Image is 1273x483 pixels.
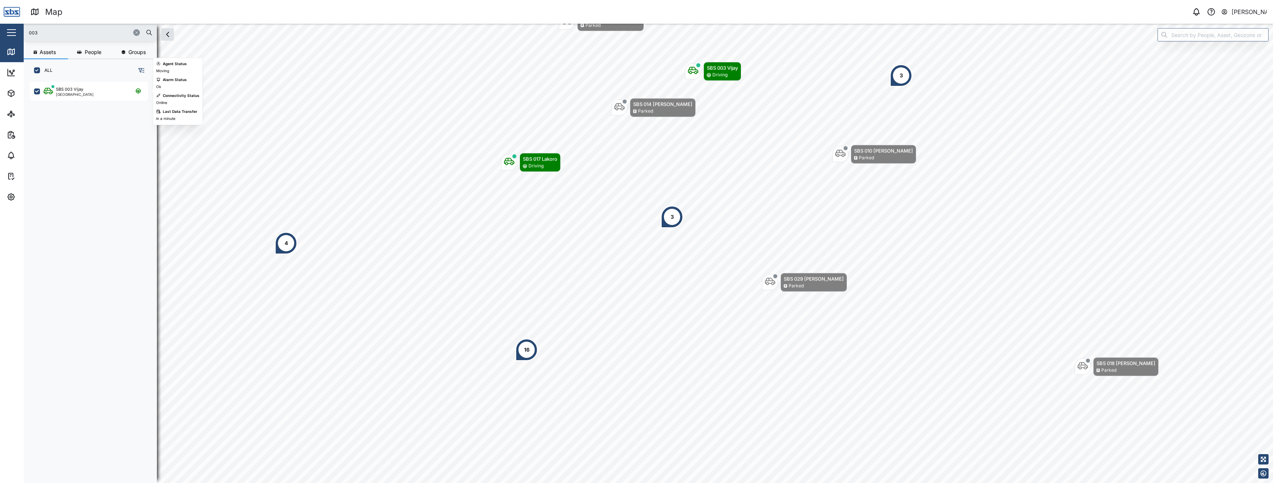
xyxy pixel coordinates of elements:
div: Map marker [501,153,561,172]
div: Tasks [19,172,40,180]
div: 3 [671,213,674,221]
div: [PERSON_NAME] [1232,7,1267,17]
div: Driving [528,162,544,170]
div: SBS 029 [PERSON_NAME] [784,275,844,282]
div: SBS 017 Lakoro [523,155,557,162]
div: Map marker [762,273,847,292]
div: Map marker [832,145,916,164]
div: Map marker [661,206,683,228]
div: Moving [156,68,169,74]
label: ALL [40,67,53,73]
div: Ok [156,84,161,90]
div: 4 [285,239,288,247]
div: Dashboard [19,68,53,77]
div: Parked [789,282,804,289]
div: Map marker [275,232,297,254]
div: Sites [19,110,37,118]
div: in a minute [156,116,175,122]
div: Parked [1101,367,1116,374]
div: Online [156,100,167,106]
div: SBS 010 [PERSON_NAME] [854,147,913,154]
div: Reports [19,131,44,139]
div: Map marker [611,98,696,117]
button: [PERSON_NAME] [1221,7,1267,17]
div: Alarms [19,151,42,160]
span: People [85,50,101,55]
div: Parked [638,108,653,115]
input: Search assets or drivers [28,27,152,38]
img: Main Logo [4,4,20,20]
div: Assets [19,89,42,97]
div: Parked [585,22,601,29]
div: Map marker [890,64,912,87]
span: Groups [128,50,146,55]
div: Map [19,48,36,56]
div: Map marker [1075,357,1159,376]
div: grid [30,79,157,477]
div: [GEOGRAPHIC_DATA] [56,93,94,96]
div: Connectivity Status [163,93,199,99]
div: 16 [524,346,530,354]
div: SBS 018 [PERSON_NAME] [1096,359,1155,367]
div: Last Data Transfer [163,109,197,115]
div: SBS 003 Vijay [56,86,83,93]
input: Search by People, Asset, Geozone or Place [1158,28,1269,41]
div: Driving [712,71,728,78]
canvas: Map [24,24,1273,483]
div: 3 [900,71,903,80]
div: SBS 014 [PERSON_NAME] [633,100,692,108]
div: Alarm Status [163,77,187,83]
div: Settings [19,193,46,201]
div: Parked [859,154,874,161]
div: Map marker [515,339,538,361]
div: SBS 003 Vijay [707,64,738,71]
span: Assets [40,50,56,55]
div: Map [45,6,63,19]
div: Agent Status [163,61,187,67]
div: Map marker [685,62,741,81]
